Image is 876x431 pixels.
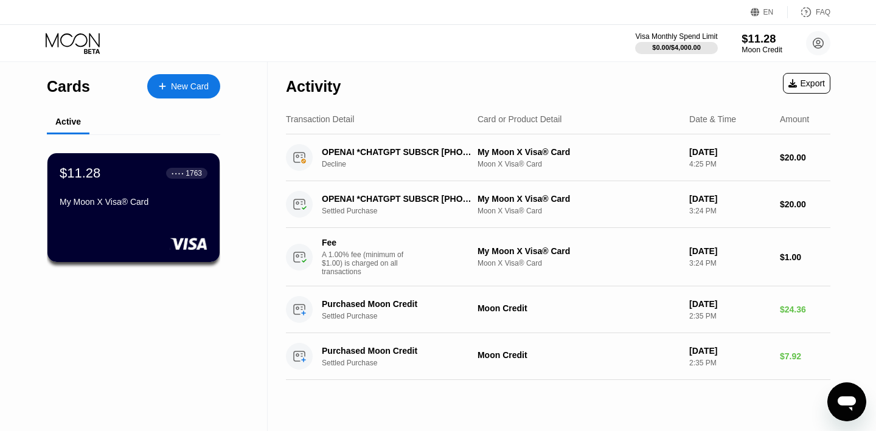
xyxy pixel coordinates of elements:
[478,259,680,267] div: Moon X Visa® Card
[788,6,830,18] div: FAQ
[478,194,680,204] div: My Moon X Visa® Card
[478,246,680,256] div: My Moon X Visa® Card
[322,194,474,204] div: OPENAI *CHATGPT SUBSCR [PHONE_NUMBER] US
[689,346,770,356] div: [DATE]
[47,153,220,262] div: $11.28● ● ● ●1763My Moon X Visa® Card
[322,238,407,247] div: Fee
[322,207,485,215] div: Settled Purchase
[780,114,809,124] div: Amount
[689,246,770,256] div: [DATE]
[286,78,341,95] div: Activity
[47,78,90,95] div: Cards
[689,207,770,215] div: 3:24 PM
[322,346,474,356] div: Purchased Moon Credit
[689,312,770,320] div: 2:35 PM
[60,197,207,207] div: My Moon X Visa® Card
[322,147,474,157] div: OPENAI *CHATGPT SUBSCR [PHONE_NUMBER] US
[689,299,770,309] div: [DATE]
[286,333,830,380] div: Purchased Moon CreditSettled PurchaseMoon Credit[DATE]2:35 PM$7.92
[780,199,830,209] div: $20.00
[689,114,736,124] div: Date & Time
[780,351,830,361] div: $7.92
[816,8,830,16] div: FAQ
[147,74,220,98] div: New Card
[478,350,680,360] div: Moon Credit
[322,359,485,367] div: Settled Purchase
[286,181,830,228] div: OPENAI *CHATGPT SUBSCR [PHONE_NUMBER] USSettled PurchaseMy Moon X Visa® CardMoon X Visa® Card[DAT...
[322,312,485,320] div: Settled Purchase
[171,81,209,92] div: New Card
[689,194,770,204] div: [DATE]
[322,250,413,276] div: A 1.00% fee (minimum of $1.00) is charged on all transactions
[478,207,680,215] div: Moon X Visa® Card
[788,78,825,88] div: Export
[172,171,184,175] div: ● ● ● ●
[478,160,680,168] div: Moon X Visa® Card
[689,259,770,267] div: 3:24 PM
[322,160,485,168] div: Decline
[186,169,202,178] div: 1763
[286,114,354,124] div: Transaction Detail
[780,305,830,314] div: $24.36
[783,73,830,94] div: Export
[635,32,717,54] div: Visa Monthly Spend Limit$0.00/$4,000.00
[827,382,866,421] iframe: Button to launch messaging window
[780,153,830,162] div: $20.00
[286,286,830,333] div: Purchased Moon CreditSettled PurchaseMoon Credit[DATE]2:35 PM$24.36
[742,32,782,54] div: $11.28Moon Credit
[689,359,770,367] div: 2:35 PM
[689,147,770,157] div: [DATE]
[286,134,830,181] div: OPENAI *CHATGPT SUBSCR [PHONE_NUMBER] USDeclineMy Moon X Visa® CardMoon X Visa® Card[DATE]4:25 PM...
[742,32,782,45] div: $11.28
[322,299,474,309] div: Purchased Moon Credit
[55,117,81,126] div: Active
[60,165,100,181] div: $11.28
[478,303,680,313] div: Moon Credit
[478,114,562,124] div: Card or Product Detail
[780,252,830,262] div: $1.00
[652,44,701,51] div: $0.00 / $4,000.00
[635,32,717,41] div: Visa Monthly Spend Limit
[689,160,770,168] div: 4:25 PM
[751,6,788,18] div: EN
[286,228,830,286] div: FeeA 1.00% fee (minimum of $1.00) is charged on all transactionsMy Moon X Visa® CardMoon X Visa® ...
[763,8,774,16] div: EN
[478,147,680,157] div: My Moon X Visa® Card
[742,46,782,54] div: Moon Credit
